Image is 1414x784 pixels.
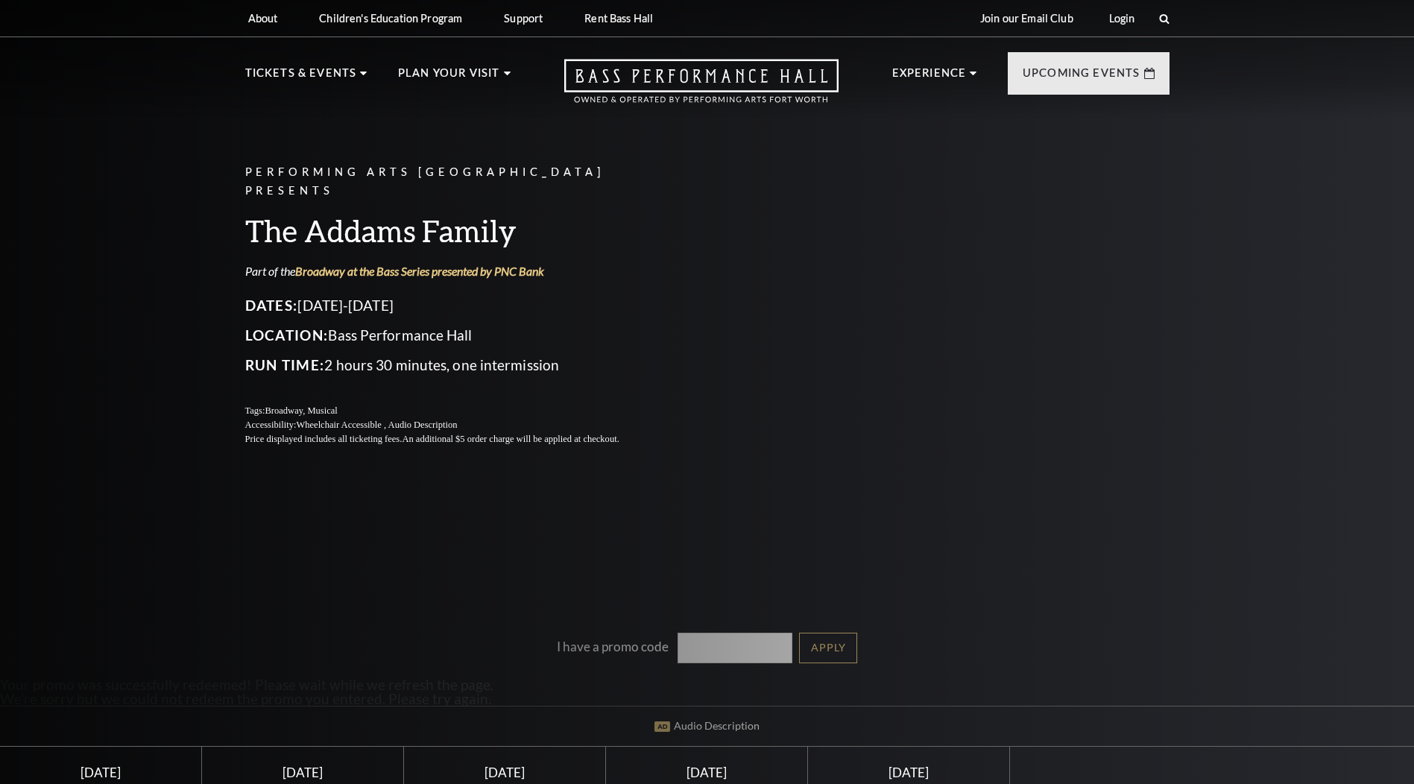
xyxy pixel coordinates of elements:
[422,765,588,780] div: [DATE]
[245,64,357,91] p: Tickets & Events
[826,765,992,780] div: [DATE]
[1023,64,1140,91] p: Upcoming Events
[245,212,655,250] h3: The Addams Family
[295,264,544,278] a: Broadway at the Bass Series presented by PNC Bank
[248,12,278,25] p: About
[265,405,337,416] span: Broadway, Musical
[296,420,457,430] span: Wheelchair Accessible , Audio Description
[245,326,329,344] span: Location:
[402,434,619,444] span: An additional $5 order charge will be applied at checkout.
[245,323,655,347] p: Bass Performance Hall
[892,64,967,91] p: Experience
[245,297,298,314] span: Dates:
[245,356,325,373] span: Run Time:
[245,163,655,200] p: Performing Arts [GEOGRAPHIC_DATA] Presents
[245,432,655,446] p: Price displayed includes all ticketing fees.
[220,765,386,780] div: [DATE]
[319,12,462,25] p: Children's Education Program
[245,353,655,377] p: 2 hours 30 minutes, one intermission
[504,12,543,25] p: Support
[245,263,655,279] p: Part of the
[245,418,655,432] p: Accessibility:
[624,765,790,780] div: [DATE]
[245,404,655,418] p: Tags:
[398,64,500,91] p: Plan Your Visit
[584,12,653,25] p: Rent Bass Hall
[18,765,184,780] div: [DATE]
[245,294,655,317] p: [DATE]-[DATE]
